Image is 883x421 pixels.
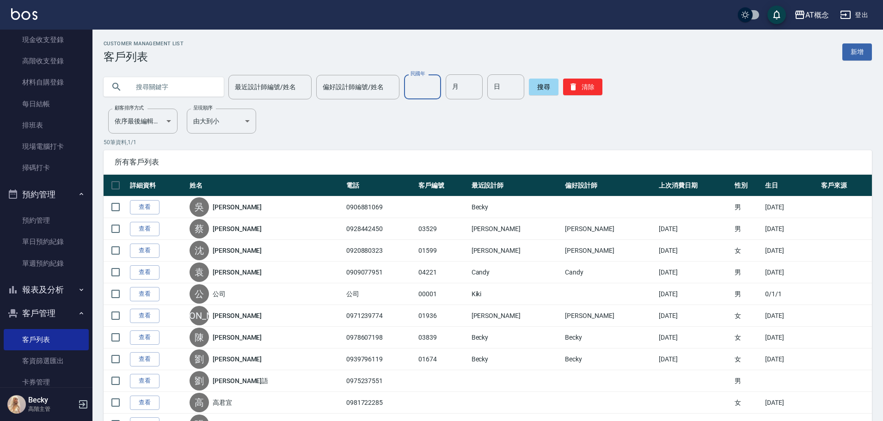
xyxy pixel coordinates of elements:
[213,333,262,342] a: [PERSON_NAME]
[656,327,732,348] td: [DATE]
[763,392,819,414] td: [DATE]
[187,175,344,196] th: 姓名
[130,330,159,345] a: 查看
[767,6,786,24] button: save
[656,175,732,196] th: 上次消費日期
[763,218,819,240] td: [DATE]
[732,196,763,218] td: 男
[563,305,656,327] td: [PERSON_NAME]
[213,246,262,255] a: [PERSON_NAME]
[732,283,763,305] td: 男
[4,278,89,302] button: 報表及分析
[763,262,819,283] td: [DATE]
[190,284,209,304] div: 公
[416,218,469,240] td: 03529
[805,9,829,21] div: AT概念
[190,393,209,412] div: 高
[416,283,469,305] td: 00001
[130,244,159,258] a: 查看
[130,309,159,323] a: 查看
[344,283,416,305] td: 公司
[344,196,416,218] td: 0906881069
[190,241,209,260] div: 沈
[842,43,872,61] a: 新增
[469,196,563,218] td: Becky
[4,301,89,325] button: 客戶管理
[104,50,184,63] h3: 客戶列表
[563,348,656,370] td: Becky
[4,372,89,393] a: 卡券管理
[344,262,416,283] td: 0909077951
[130,287,159,301] a: 查看
[732,370,763,392] td: 男
[213,289,226,299] a: 公司
[656,305,732,327] td: [DATE]
[732,262,763,283] td: 男
[213,224,262,233] a: [PERSON_NAME]
[190,306,209,325] div: [PERSON_NAME]
[130,374,159,388] a: 查看
[130,352,159,366] a: 查看
[130,265,159,280] a: 查看
[469,240,563,262] td: [PERSON_NAME]
[190,371,209,390] div: 劉
[563,327,656,348] td: Becky
[656,240,732,262] td: [DATE]
[4,72,89,93] a: 材料自購登錄
[732,218,763,240] td: 男
[190,349,209,369] div: 劉
[4,50,89,72] a: 高階收支登錄
[763,196,819,218] td: [DATE]
[213,311,262,320] a: [PERSON_NAME]
[529,79,558,95] button: 搜尋
[213,376,268,385] a: [PERSON_NAME]語
[4,29,89,50] a: 現金收支登錄
[4,183,89,207] button: 預約管理
[28,405,75,413] p: 高階主管
[469,218,563,240] td: [PERSON_NAME]
[4,115,89,136] a: 排班表
[416,305,469,327] td: 01936
[4,210,89,231] a: 預約管理
[344,348,416,370] td: 0939796119
[4,253,89,274] a: 單週預約紀錄
[344,305,416,327] td: 0971239774
[732,305,763,327] td: 女
[819,175,872,196] th: 客戶來源
[129,74,216,99] input: 搜尋關鍵字
[416,175,469,196] th: 客戶編號
[344,175,416,196] th: 電話
[563,175,656,196] th: 偏好設計師
[7,395,26,414] img: Person
[791,6,833,24] button: AT概念
[28,396,75,405] h5: Becky
[213,398,232,407] a: 高君宜
[563,79,602,95] button: 清除
[104,41,184,47] h2: Customer Management List
[469,283,563,305] td: Kiki
[763,240,819,262] td: [DATE]
[115,158,861,167] span: 所有客戶列表
[190,197,209,217] div: 吳
[344,240,416,262] td: 0920880323
[732,348,763,370] td: 女
[193,104,213,111] label: 呈現順序
[115,104,144,111] label: 顧客排序方式
[763,327,819,348] td: [DATE]
[4,350,89,372] a: 客資篩選匯出
[469,305,563,327] td: [PERSON_NAME]
[213,354,262,364] a: [PERSON_NAME]
[763,348,819,370] td: [DATE]
[190,328,209,347] div: 陳
[469,327,563,348] td: Becky
[469,262,563,283] td: Candy
[763,305,819,327] td: [DATE]
[128,175,187,196] th: 詳細資料
[656,283,732,305] td: [DATE]
[732,327,763,348] td: 女
[4,136,89,157] a: 現場電腦打卡
[4,93,89,115] a: 每日結帳
[344,392,416,414] td: 0981722285
[416,327,469,348] td: 03839
[344,370,416,392] td: 0975237551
